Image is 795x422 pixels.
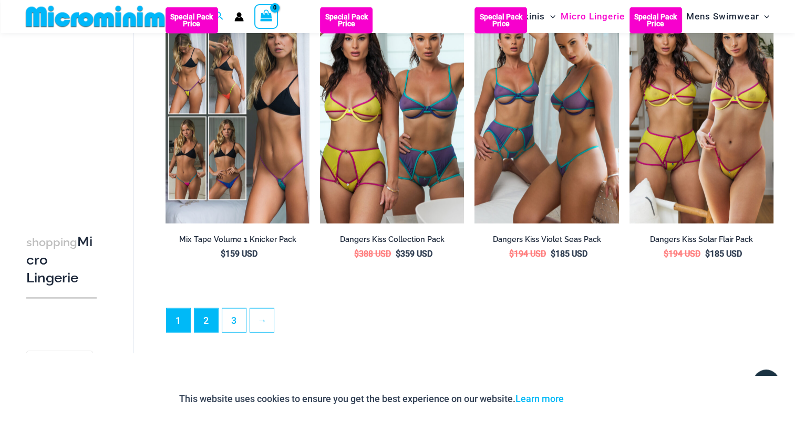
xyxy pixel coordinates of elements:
[221,249,225,259] span: $
[166,14,218,27] b: Special Pack Price
[33,353,85,375] a: Lingerie Thongs
[625,3,635,30] span: Menu Toggle
[629,14,682,27] b: Special Pack Price
[484,3,558,30] a: Micro BikinisMenu ToggleMenu Toggle
[487,3,545,30] span: Micro Bikinis
[638,3,684,30] a: OutersMenu ToggleMenu Toggle
[320,7,464,223] a: Dangers kiss Collection Pack Dangers Kiss Solar Flair 1060 Bra 611 Micro 1760 Garter 03Dangers Ki...
[250,309,274,332] a: →
[474,7,618,223] a: Dangers kiss Violet Seas Pack Dangers Kiss Violet Seas 1060 Bra 611 Micro 04Dangers Kiss Violet S...
[22,5,194,28] img: MM SHOP LOGO FLAT
[572,386,616,412] button: Accept
[474,14,527,27] b: Special Pack Price
[664,249,668,259] span: $
[179,391,564,407] p: This website uses cookies to ensure you get the best experience on our website.
[214,10,224,23] a: Search icon link
[509,249,514,259] span: $
[320,235,464,245] h2: Dangers Kiss Collection Pack
[474,235,618,248] a: Dangers Kiss Violet Seas Pack
[670,3,681,30] span: Menu Toggle
[641,3,670,30] span: Outers
[474,235,618,245] h2: Dangers Kiss Violet Seas Pack
[320,7,464,223] img: Dangers kiss Collection Pack
[320,235,464,248] a: Dangers Kiss Collection Pack
[26,233,97,287] h3: Micro Lingerie
[686,3,759,30] span: Mens Swimwear
[509,249,546,259] bdi: 194 USD
[482,2,774,31] nav: Site Navigation
[629,7,773,223] img: Dangers kiss Solar Flair Pack
[551,249,555,259] span: $
[222,309,246,332] a: Page 3
[474,7,618,223] img: Dangers kiss Violet Seas Pack
[167,309,190,332] span: Page 1
[166,235,309,245] h2: Mix Tape Volume 1 Knicker Pack
[354,249,359,259] span: $
[26,236,77,249] span: shopping
[561,3,625,30] span: Micro Lingerie
[629,235,773,248] a: Dangers Kiss Solar Flair Pack
[320,14,373,27] b: Special Pack Price
[221,249,257,259] bdi: 159 USD
[545,3,555,30] span: Menu Toggle
[166,7,309,223] img: Pack F
[705,249,742,259] bdi: 185 USD
[166,308,773,339] nav: Product Pagination
[629,7,773,223] a: Dangers kiss Solar Flair Pack Dangers Kiss Solar Flair 1060 Bra 6060 Thong 1760 Garter 03Dangers ...
[551,249,587,259] bdi: 185 USD
[759,3,769,30] span: Menu Toggle
[515,393,564,404] a: Learn more
[234,12,244,22] a: Account icon link
[166,7,309,223] a: Pack F Pack BPack B
[705,249,710,259] span: $
[254,4,278,28] a: View Shopping Cart, empty
[396,249,400,259] span: $
[664,249,700,259] bdi: 194 USD
[684,3,772,30] a: Mens SwimwearMenu ToggleMenu Toggle
[194,309,218,332] a: Page 2
[396,249,432,259] bdi: 359 USD
[558,3,638,30] a: Micro LingerieMenu ToggleMenu Toggle
[629,235,773,245] h2: Dangers Kiss Solar Flair Pack
[166,235,309,248] a: Mix Tape Volume 1 Knicker Pack
[354,249,391,259] bdi: 388 USD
